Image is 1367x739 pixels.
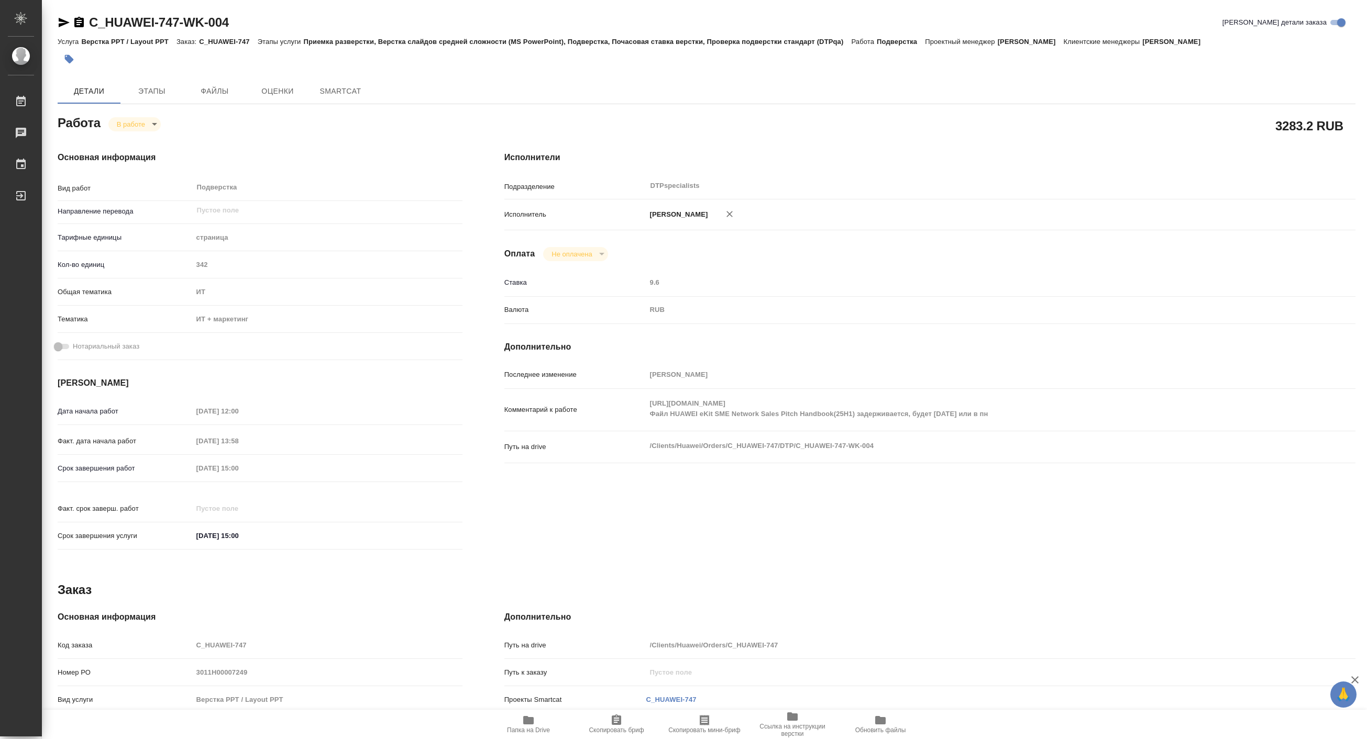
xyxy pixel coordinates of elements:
p: [PERSON_NAME] [646,209,708,220]
div: RUB [646,301,1285,319]
button: Папка на Drive [484,710,572,739]
input: Пустое поле [646,637,1285,653]
button: Скопировать ссылку [73,16,85,29]
h4: Дополнительно [504,611,1355,623]
h4: Оплата [504,248,535,260]
span: Оценки [252,85,303,98]
p: Номер РО [58,667,193,678]
textarea: /Clients/Huawei/Orders/C_HUAWEI-747/DTP/C_HUAWEI-747-WK-004 [646,437,1285,455]
p: Приемка разверстки, Верстка слайдов средней сложности (MS PowerPoint), Подверстка, Почасовая став... [303,38,851,46]
span: Ссылка на инструкции верстки [755,723,830,737]
input: ✎ Введи что-нибудь [193,528,284,543]
p: Код заказа [58,640,193,651]
p: Общая тематика [58,287,193,297]
p: Работа [851,38,877,46]
input: Пустое поле [193,433,284,449]
span: Нотариальный заказ [73,341,139,352]
input: Пустое поле [193,461,284,476]
p: Путь на drive [504,442,646,452]
h2: Работа [58,113,101,131]
h2: 3283.2 RUB [1275,117,1343,135]
h4: Основная информация [58,151,462,164]
p: Факт. дата начала работ [58,436,193,446]
div: В работе [108,117,161,131]
p: Факт. срок заверш. работ [58,503,193,514]
p: [PERSON_NAME] [1142,38,1208,46]
button: Скопировать ссылку для ЯМессенджера [58,16,70,29]
input: Пустое поле [646,275,1285,290]
h4: Исполнители [504,151,1355,164]
p: Вид работ [58,183,193,194]
h4: [PERSON_NAME] [58,377,462,389]
span: [PERSON_NAME] детали заказа [1222,17,1327,28]
h4: Дополнительно [504,341,1355,353]
input: Пустое поле [193,404,284,419]
p: Направление перевода [58,206,193,217]
p: Валюта [504,305,646,315]
h2: Заказ [58,581,92,598]
span: Скопировать бриф [589,726,644,734]
p: Услуга [58,38,81,46]
span: Папка на Drive [507,726,550,734]
input: Пустое поле [196,204,438,217]
p: Ставка [504,277,646,288]
span: 🙏 [1335,684,1352,706]
button: Обновить файлы [836,710,924,739]
button: Не оплачена [548,250,595,259]
p: Клиентские менеджеры [1064,38,1143,46]
button: Скопировать мини-бриф [660,710,748,739]
button: Ссылка на инструкции верстки [748,710,836,739]
p: Верстка PPT / Layout PPT [81,38,176,46]
input: Пустое поле [193,637,462,653]
p: Тематика [58,314,193,324]
div: ИТ [193,283,462,301]
p: C_HUAWEI-747 [199,38,257,46]
input: Пустое поле [646,665,1285,680]
input: Пустое поле [193,501,284,516]
span: SmartCat [315,85,366,98]
input: Пустое поле [193,257,462,272]
a: C_HUAWEI-747 [646,696,697,703]
div: страница [193,229,462,247]
button: Скопировать бриф [572,710,660,739]
p: Срок завершения работ [58,463,193,474]
p: Дата начала работ [58,406,193,417]
div: ИТ + маркетинг [193,310,462,328]
p: Этапы услуги [258,38,304,46]
span: Обновить файлы [855,726,906,734]
h4: Основная информация [58,611,462,623]
button: В работе [114,120,148,129]
p: [PERSON_NAME] [998,38,1064,46]
p: Путь к заказу [504,667,646,678]
p: Вид услуги [58,695,193,705]
textarea: [URL][DOMAIN_NAME] Файл HUAWEI eKit SME Network Sales Pitch Handbook(25H1) задерживается, будет [... [646,395,1285,423]
input: Пустое поле [193,665,462,680]
p: Тарифные единицы [58,232,193,243]
p: Комментарий к работе [504,405,646,415]
p: Заказ: [177,38,199,46]
input: Пустое поле [646,367,1285,382]
div: В работе [543,247,608,261]
button: Добавить тэг [58,48,81,71]
p: Путь на drive [504,640,646,651]
p: Исполнитель [504,209,646,220]
span: Детали [64,85,114,98]
span: Этапы [127,85,177,98]
input: Пустое поле [193,692,462,707]
p: Последнее изменение [504,369,646,380]
p: Срок завершения услуги [58,531,193,541]
a: C_HUAWEI-747-WK-004 [89,15,229,29]
p: Кол-во единиц [58,260,193,270]
button: 🙏 [1330,681,1357,708]
button: Удалить исполнителя [718,203,741,226]
span: Файлы [190,85,240,98]
p: Проектный менеджер [925,38,997,46]
span: Скопировать мини-бриф [668,726,740,734]
p: Подверстка [877,38,925,46]
p: Проекты Smartcat [504,695,646,705]
p: Подразделение [504,182,646,192]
